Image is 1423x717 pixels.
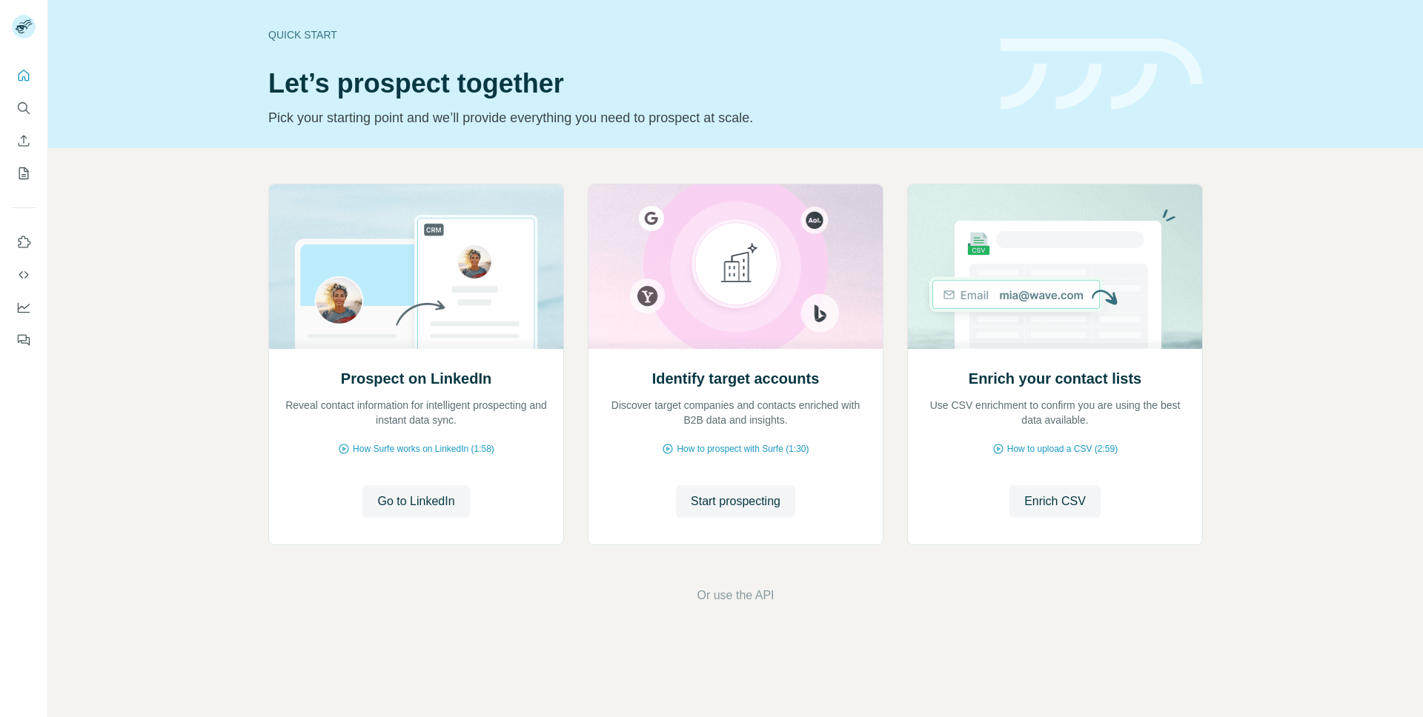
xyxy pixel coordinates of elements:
button: Use Surfe on LinkedIn [12,229,36,256]
img: Identify target accounts [588,184,883,349]
span: Enrich CSV [1024,493,1086,510]
h1: Let’s prospect together [268,69,983,99]
button: Use Surfe API [12,261,36,288]
img: banner [1001,39,1203,110]
p: Discover target companies and contacts enriched with B2B data and insights. [603,398,868,427]
h2: Prospect on LinkedIn [341,368,491,389]
button: Feedback [12,327,36,353]
div: Quick start [268,27,983,42]
button: Or use the API [697,587,774,604]
button: Dashboard [12,294,36,321]
span: Start prospecting [691,493,780,510]
button: Enrich CSV [12,127,36,154]
span: How to upload a CSV (2:59) [1007,442,1118,456]
span: Go to LinkedIn [377,493,454,510]
button: Enrich CSV [1009,485,1101,518]
button: My lists [12,160,36,187]
button: Start prospecting [676,485,795,518]
button: Quick start [12,62,36,89]
p: Use CSV enrichment to confirm you are using the best data available. [923,398,1187,427]
span: How to prospect with Surfe (1:30) [677,442,809,456]
p: Reveal contact information for intelligent prospecting and instant data sync. [284,398,548,427]
p: Pick your starting point and we’ll provide everything you need to prospect at scale. [268,107,983,128]
span: How Surfe works on LinkedIn (1:58) [353,442,494,456]
button: Go to LinkedIn [362,485,469,518]
img: Enrich your contact lists [907,184,1203,349]
h2: Identify target accounts [652,368,820,389]
img: Prospect on LinkedIn [268,184,564,349]
h2: Enrich your contact lists [969,368,1141,389]
button: Search [12,95,36,121]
